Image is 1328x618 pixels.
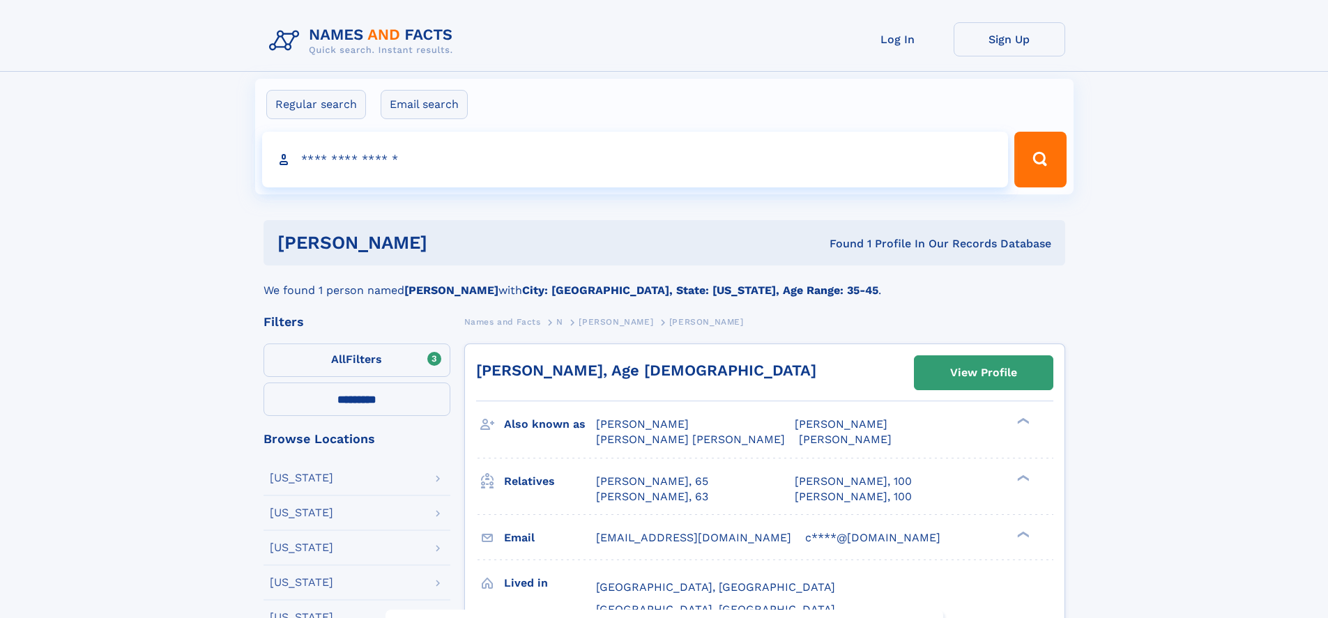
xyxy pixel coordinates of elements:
[270,577,333,588] div: [US_STATE]
[556,313,563,330] a: N
[799,433,892,446] span: [PERSON_NAME]
[381,90,468,119] label: Email search
[915,356,1053,389] a: View Profile
[504,470,596,493] h3: Relatives
[556,317,563,327] span: N
[277,234,629,252] h1: [PERSON_NAME]
[950,357,1017,389] div: View Profile
[795,489,912,504] a: [PERSON_NAME], 100
[596,474,708,489] a: [PERSON_NAME], 65
[504,412,596,436] h3: Also known as
[579,313,653,330] a: [PERSON_NAME]
[596,580,835,594] span: [GEOGRAPHIC_DATA], [GEOGRAPHIC_DATA]
[1014,132,1066,187] button: Search Button
[596,603,835,616] span: [GEOGRAPHIC_DATA], [GEOGRAPHIC_DATA]
[264,265,1065,299] div: We found 1 person named with .
[262,132,1009,187] input: search input
[596,433,785,446] span: [PERSON_NAME] [PERSON_NAME]
[842,22,954,56] a: Log In
[404,284,498,297] b: [PERSON_NAME]
[270,507,333,518] div: [US_STATE]
[266,90,366,119] label: Regular search
[270,472,333,484] div: [US_STATE]
[795,474,912,489] a: [PERSON_NAME], 100
[476,362,816,379] a: [PERSON_NAME], Age [DEMOGRAPHIC_DATA]
[270,542,333,553] div: [US_STATE]
[264,433,450,445] div: Browse Locations
[331,353,346,366] span: All
[264,316,450,328] div: Filters
[596,417,689,431] span: [PERSON_NAME]
[1014,417,1030,426] div: ❯
[1014,530,1030,539] div: ❯
[795,417,887,431] span: [PERSON_NAME]
[628,236,1051,252] div: Found 1 Profile In Our Records Database
[504,526,596,550] h3: Email
[504,571,596,595] h3: Lived in
[464,313,541,330] a: Names and Facts
[264,22,464,60] img: Logo Names and Facts
[669,317,744,327] span: [PERSON_NAME]
[264,343,450,377] label: Filters
[1014,473,1030,482] div: ❯
[579,317,653,327] span: [PERSON_NAME]
[596,489,708,504] a: [PERSON_NAME], 63
[954,22,1065,56] a: Sign Up
[596,531,791,544] span: [EMAIL_ADDRESS][DOMAIN_NAME]
[522,284,878,297] b: City: [GEOGRAPHIC_DATA], State: [US_STATE], Age Range: 35-45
